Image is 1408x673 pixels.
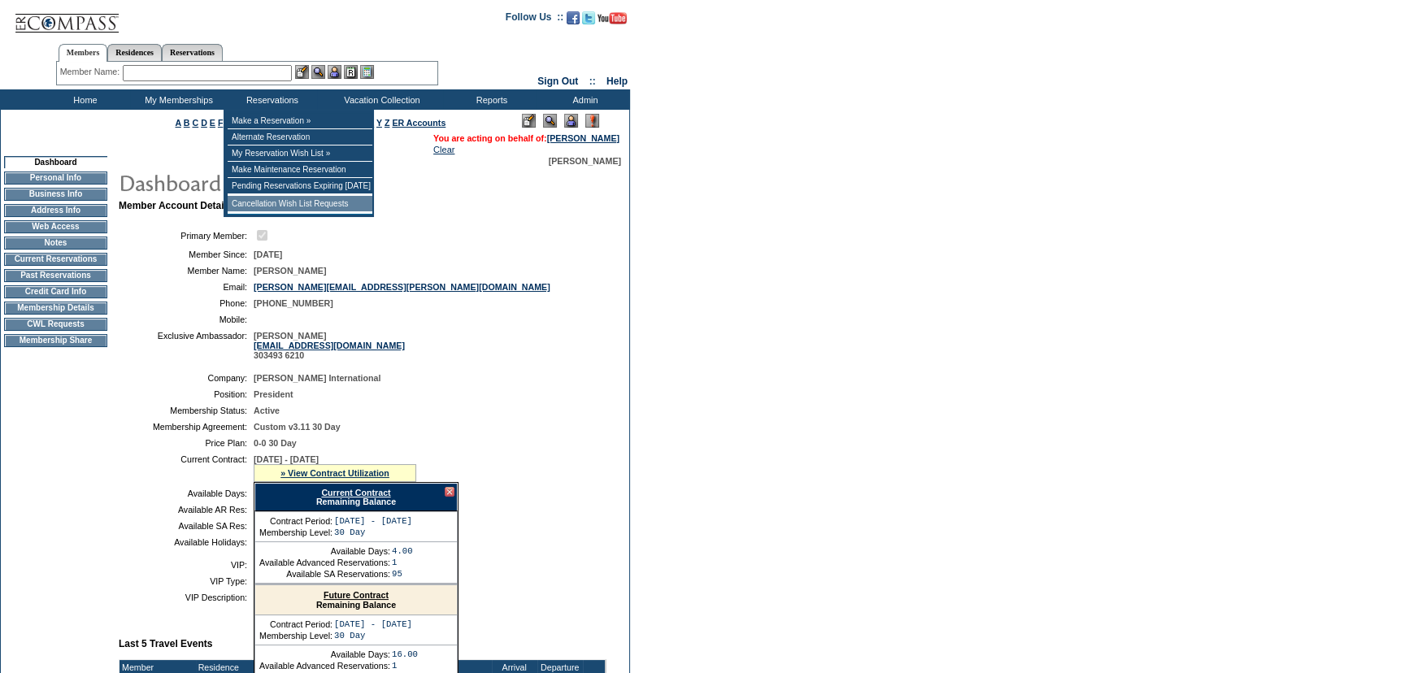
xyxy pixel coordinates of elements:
[228,129,372,145] td: Alternate Reservation
[321,488,390,497] a: Current Contract
[228,196,372,212] td: Cancellation Wish List Requests
[259,528,332,537] td: Membership Level:
[254,483,458,511] div: Remaining Balance
[125,488,247,498] td: Available Days:
[59,44,108,62] a: Members
[125,537,247,547] td: Available Holidays:
[125,228,247,243] td: Primary Member:
[125,250,247,259] td: Member Since:
[37,89,130,110] td: Home
[125,389,247,399] td: Position:
[549,156,621,166] span: [PERSON_NAME]
[328,65,341,79] img: Impersonate
[254,422,341,432] span: Custom v3.11 30 Day
[259,661,390,671] td: Available Advanced Reservations:
[567,11,580,24] img: Become our fan on Facebook
[4,188,107,201] td: Business Info
[125,282,247,292] td: Email:
[4,237,107,250] td: Notes
[125,438,247,448] td: Price Plan:
[4,253,107,266] td: Current Reservations
[125,422,247,432] td: Membership Agreement:
[259,649,390,659] td: Available Days:
[176,118,181,128] a: A
[598,12,627,24] img: Subscribe to our YouTube Channel
[210,118,215,128] a: E
[537,76,578,87] a: Sign Out
[254,438,297,448] span: 0-0 30 Day
[4,285,107,298] td: Credit Card Info
[254,331,405,360] span: [PERSON_NAME] 303493 6210
[280,468,389,478] a: » View Contract Utilization
[259,619,332,629] td: Contract Period:
[317,89,443,110] td: Vacation Collection
[201,118,207,128] a: D
[254,298,333,308] span: [PHONE_NUMBER]
[125,331,247,360] td: Exclusive Ambassador:
[324,590,389,600] a: Future Contract
[259,516,332,526] td: Contract Period:
[224,89,317,110] td: Reservations
[228,178,372,194] td: Pending Reservations Expiring [DATE]
[334,528,412,537] td: 30 Day
[506,10,563,29] td: Follow Us ::
[259,569,390,579] td: Available SA Reservations:
[125,266,247,276] td: Member Name:
[433,133,619,143] span: You are acting on behalf of:
[259,631,332,640] td: Membership Level:
[537,89,630,110] td: Admin
[295,65,309,79] img: b_edit.gif
[254,389,293,399] span: President
[392,569,413,579] td: 95
[254,373,380,383] span: [PERSON_NAME] International
[130,89,224,110] td: My Memberships
[162,44,223,61] a: Reservations
[4,302,107,315] td: Membership Details
[118,166,443,198] img: pgTtlDashboard.gif
[4,318,107,331] td: CWL Requests
[334,619,412,629] td: [DATE] - [DATE]
[119,638,212,649] b: Last 5 Travel Events
[125,315,247,324] td: Mobile:
[259,546,390,556] td: Available Days:
[228,162,372,178] td: Make Maintenance Reservation
[228,113,372,129] td: Make a Reservation »
[589,76,596,87] span: ::
[392,118,445,128] a: ER Accounts
[254,250,282,259] span: [DATE]
[125,505,247,515] td: Available AR Res:
[125,406,247,415] td: Membership Status:
[255,585,457,615] div: Remaining Balance
[392,649,418,659] td: 16.00
[125,560,247,570] td: VIP:
[254,454,319,464] span: [DATE] - [DATE]
[392,558,413,567] td: 1
[60,65,123,79] div: Member Name:
[192,118,198,128] a: C
[228,145,372,162] td: My Reservation Wish List »
[582,11,595,24] img: Follow us on Twitter
[392,661,418,671] td: 1
[433,145,454,154] a: Clear
[119,200,232,211] b: Member Account Details
[254,282,550,292] a: [PERSON_NAME][EMAIL_ADDRESS][PERSON_NAME][DOMAIN_NAME]
[125,373,247,383] td: Company:
[4,220,107,233] td: Web Access
[392,546,413,556] td: 4.00
[259,558,390,567] td: Available Advanced Reservations:
[4,204,107,217] td: Address Info
[360,65,374,79] img: b_calculator.gif
[598,16,627,26] a: Subscribe to our YouTube Channel
[582,16,595,26] a: Follow us on Twitter
[311,65,325,79] img: View
[125,454,247,482] td: Current Contract:
[4,334,107,347] td: Membership Share
[4,269,107,282] td: Past Reservations
[254,406,280,415] span: Active
[334,631,412,640] td: 30 Day
[4,156,107,168] td: Dashboard
[125,593,247,602] td: VIP Description:
[443,89,537,110] td: Reports
[522,114,536,128] img: Edit Mode
[376,118,382,128] a: Y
